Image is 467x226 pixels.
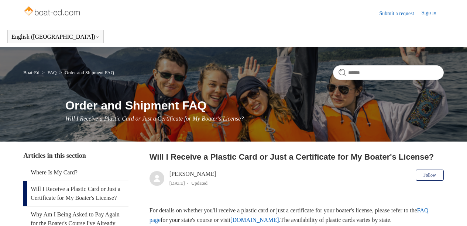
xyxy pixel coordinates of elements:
[169,170,216,187] div: [PERSON_NAME]
[23,152,86,159] span: Articles in this section
[58,70,114,75] li: Order and Shipment FAQ
[169,180,185,186] time: 04/08/2025, 11:43
[422,9,444,18] a: Sign in
[23,164,128,181] a: Where Is My Card?
[23,70,39,75] a: Boat-Ed
[41,70,58,75] li: FAQ
[47,70,56,75] a: FAQ
[230,217,281,223] a: [DOMAIN_NAME].
[11,34,100,40] button: English ([GEOGRAPHIC_DATA])
[333,65,444,80] input: Search
[380,10,422,17] a: Submit a request
[65,97,444,114] h1: Order and Shipment FAQ
[23,70,41,75] li: Boat-Ed
[65,70,114,75] a: Order and Shipment FAQ
[416,170,444,181] button: Follow Article
[191,180,207,186] li: Updated
[23,181,128,206] a: Will I Receive a Plastic Card or Just a Certificate for My Boater's License?
[150,207,429,223] a: FAQ page
[65,115,244,122] span: Will I Receive a Plastic Card or Just a Certificate for My Boater's License?
[150,151,444,163] h2: Will I Receive a Plastic Card or Just a Certificate for My Boater's License?
[23,4,82,19] img: Boat-Ed Help Center home page
[150,206,444,225] p: For details on whether you'll receive a plastic card or just a certificate for your boater's lice...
